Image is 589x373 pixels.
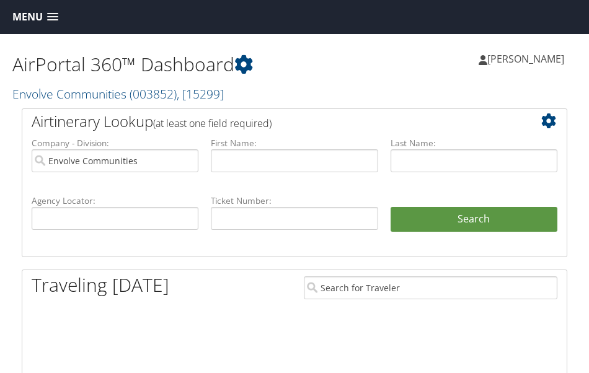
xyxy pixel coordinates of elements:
[391,137,557,149] label: Last Name:
[391,207,557,232] button: Search
[32,111,512,132] h2: Airtinerary Lookup
[32,272,169,298] h1: Traveling [DATE]
[153,116,272,130] span: (at least one field required)
[304,276,557,299] input: Search for Traveler
[32,137,198,149] label: Company - Division:
[32,195,198,207] label: Agency Locator:
[479,40,577,77] a: [PERSON_NAME]
[487,52,564,66] span: [PERSON_NAME]
[211,195,378,207] label: Ticket Number:
[130,86,177,102] span: ( 003852 )
[177,86,224,102] span: , [ 15299 ]
[12,86,224,102] a: Envolve Communities
[12,51,294,77] h1: AirPortal 360™ Dashboard
[6,7,64,27] a: Menu
[12,11,43,23] span: Menu
[211,137,378,149] label: First Name:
